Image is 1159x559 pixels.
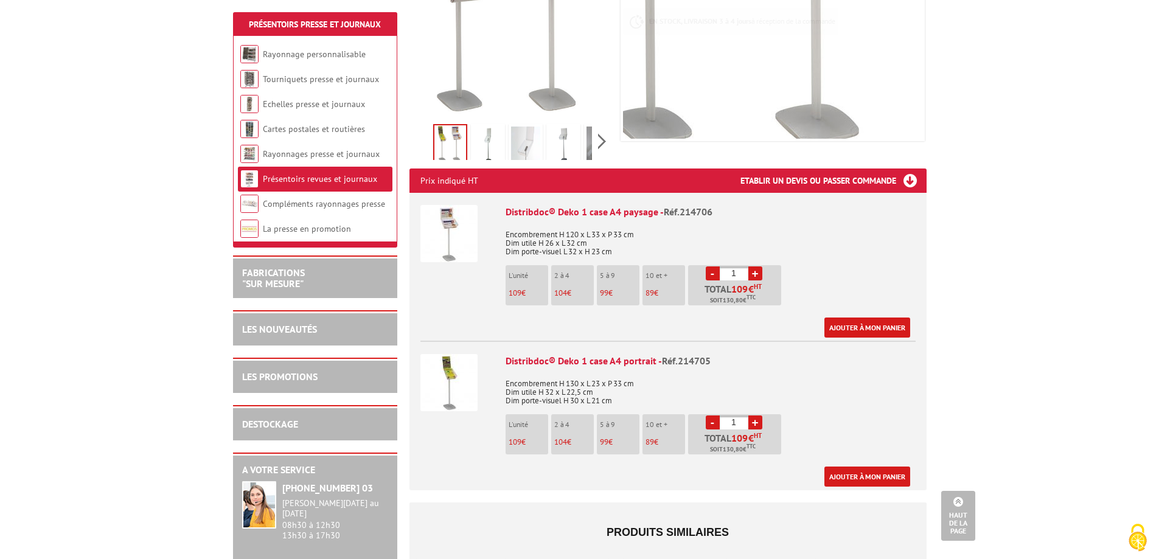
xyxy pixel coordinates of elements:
span: € [748,284,754,294]
a: - [706,415,720,429]
span: € [748,433,754,443]
span: Soit € [710,445,756,454]
p: 10 et + [646,420,685,429]
sup: HT [754,431,762,440]
img: Présentoirs revues et journaux [240,170,259,188]
p: € [646,438,685,446]
a: Cartes postales et routières [263,123,365,134]
a: Présentoirs Presse et Journaux [249,19,381,30]
sup: HT [754,282,762,291]
a: Compléments rayonnages presse [263,198,385,209]
span: 99 [600,288,608,298]
a: Présentoirs revues et journaux [263,173,377,184]
span: 99 [600,437,608,447]
sup: TTC [747,443,756,450]
img: distribdoc_deko_1_case_a4_paysage_214706_paysage_vide.jpg [549,127,578,164]
a: Rayonnages presse et journaux [263,148,380,159]
div: 08h30 à 12h30 13h30 à 17h30 [282,498,388,540]
span: Réf.214706 [664,206,712,218]
img: widget-service.jpg [242,481,276,529]
a: LES NOUVEAUTÉS [242,323,317,335]
img: Tourniquets presse et journaux [240,70,259,88]
span: Soit € [710,296,756,305]
p: L'unité [509,271,548,280]
h3: Etablir un devis ou passer commande [740,168,927,193]
a: Rayonnage personnalisable [263,49,366,60]
p: 5 à 9 [600,271,639,280]
div: Distribdoc® Deko 1 case A4 paysage - [506,205,916,219]
p: Total [691,433,781,454]
span: 109 [731,284,748,294]
a: Ajouter à mon panier [824,467,910,487]
a: - [706,266,720,280]
a: + [748,266,762,280]
img: Distribdoc® Deko 1 case A4 portrait [420,354,478,411]
sup: TTC [747,294,756,300]
span: 104 [554,437,567,447]
a: DESTOCKAGE [242,418,298,430]
span: 89 [646,437,654,447]
img: Cookies (fenêtre modale) [1122,523,1153,553]
a: La presse en promotion [263,223,351,234]
img: distribdoc_deko_1_case_a4_paysage_214706_paysage_zoom_vide.jpg [586,127,616,164]
img: distribdoc_deko_1_case_a4_portrait_214705_vide.jpg [473,127,503,164]
button: Cookies (fenêtre modale) [1116,518,1159,559]
p: Encombrement H 130 x L 23 x P 33 cm Dim utile H 32 x L 22,5 cm Dim porte-visuel H 30 x L 21 cm [506,371,916,405]
span: 109 [509,288,521,298]
p: L'unité [509,420,548,429]
img: Compléments rayonnages presse [240,195,259,213]
p: € [600,289,639,297]
span: 109 [509,437,521,447]
span: 89 [646,288,654,298]
p: € [554,289,594,297]
div: Distribdoc® Deko 1 case A4 portrait - [506,354,916,368]
img: presentoirs_de_sol_214706_1.jpg [434,125,466,163]
div: [PERSON_NAME][DATE] au [DATE] [282,498,388,519]
p: € [509,289,548,297]
a: Tourniquets presse et journaux [263,74,379,85]
a: FABRICATIONS"Sur Mesure" [242,266,305,290]
strong: [PHONE_NUMBER] 03 [282,482,373,494]
p: 5 à 9 [600,420,639,429]
span: 130,80 [723,296,743,305]
img: Rayonnage personnalisable [240,45,259,63]
p: 10 et + [646,271,685,280]
span: Réf.214705 [662,355,711,367]
p: € [600,438,639,446]
img: Rayonnages presse et journaux [240,145,259,163]
a: LES PROMOTIONS [242,370,318,383]
a: Haut de la page [941,491,975,541]
span: Produits similaires [607,526,729,538]
p: 2 à 4 [554,420,594,429]
img: La presse en promotion [240,220,259,238]
p: € [509,438,548,446]
span: 109 [731,433,748,443]
span: Next [596,131,608,151]
span: 104 [554,288,567,298]
p: Total [691,284,781,305]
p: 2 à 4 [554,271,594,280]
p: Encombrement H 120 x L 33 x P 33 cm Dim utile H 26 x L 32 cm Dim porte-visuel L 32 x H 23 cm [506,222,916,256]
a: Echelles presse et journaux [263,99,365,109]
a: + [748,415,762,429]
p: € [554,438,594,446]
img: Cartes postales et routières [240,120,259,138]
span: 130,80 [723,445,743,454]
p: € [646,289,685,297]
img: Echelles presse et journaux [240,95,259,113]
img: Distribdoc® Deko 1 case A4 paysage [420,205,478,262]
p: Prix indiqué HT [420,168,478,193]
a: Ajouter à mon panier [824,318,910,338]
h2: A votre service [242,465,388,476]
img: distribdoc_deko_1_case_a4_portrait_214705_zoom_vide.jpg [511,127,540,164]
